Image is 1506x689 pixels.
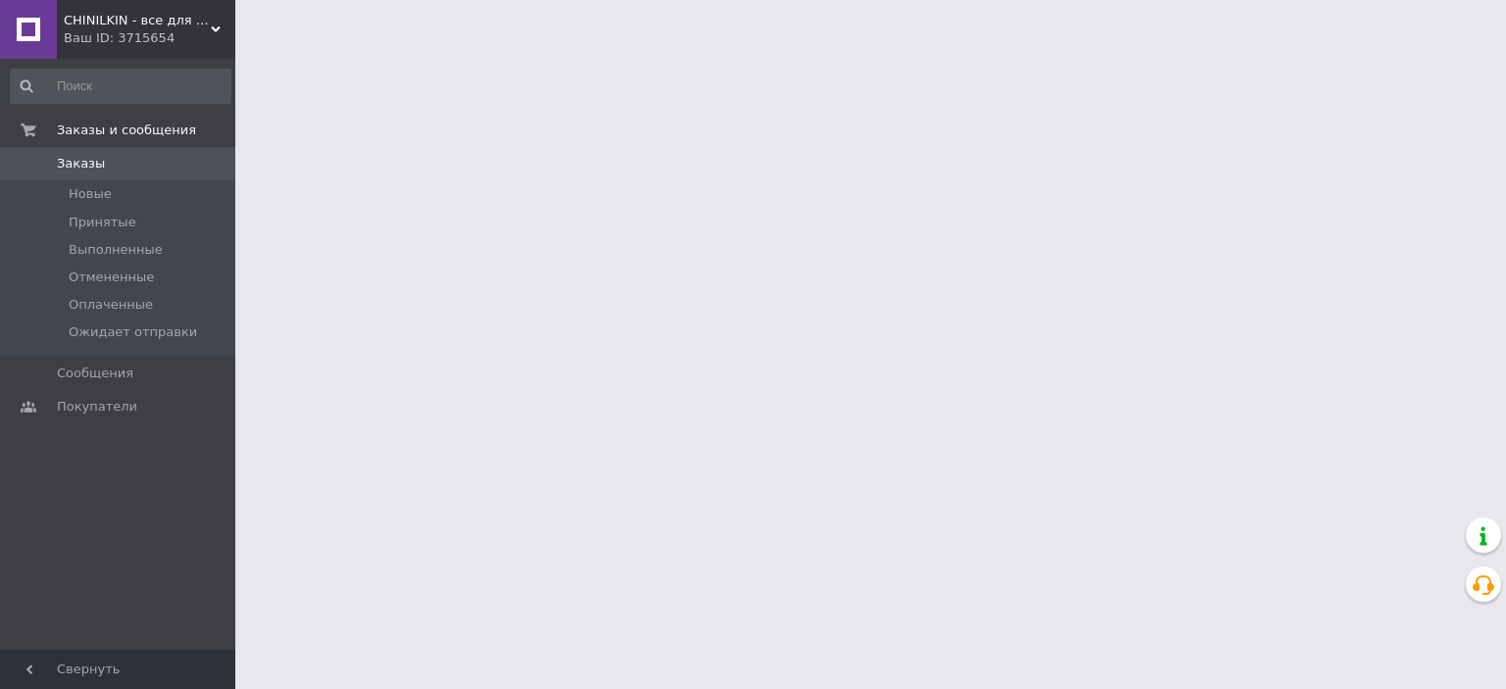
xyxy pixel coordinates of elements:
[57,365,133,382] span: Сообщения
[69,323,197,341] span: Ожидает отправки
[57,155,105,172] span: Заказы
[10,69,231,104] input: Поиск
[69,185,112,203] span: Новые
[57,122,196,139] span: Заказы и сообщения
[64,12,211,29] span: CHINILKIN - все для ремонта телефонов. Мобильные аксессуары.
[69,296,153,314] span: Оплаченные
[69,269,154,286] span: Отмененные
[69,241,163,259] span: Выполненные
[57,398,137,416] span: Покупатели
[69,214,136,231] span: Принятые
[64,29,235,47] div: Ваш ID: 3715654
